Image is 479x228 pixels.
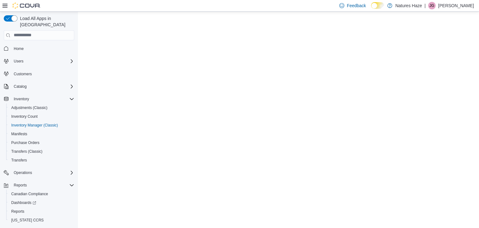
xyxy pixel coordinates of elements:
input: Dark Mode [371,2,384,9]
span: Catalog [14,84,27,89]
button: Transfers (Classic) [6,147,77,156]
span: Inventory Count [9,113,74,120]
span: [US_STATE] CCRS [11,218,44,223]
span: Purchase Orders [9,139,74,146]
button: Manifests [6,130,77,138]
p: [PERSON_NAME] [438,2,474,9]
span: Operations [11,169,74,176]
span: Canadian Compliance [11,191,48,196]
button: Operations [1,168,77,177]
span: Dashboards [9,199,74,206]
span: Transfers (Classic) [9,148,74,155]
span: Users [14,59,23,64]
span: Canadian Compliance [9,190,74,198]
div: Janet Gilliver [428,2,436,9]
a: Manifests [9,130,30,138]
button: Users [1,57,77,66]
a: Inventory Manager (Classic) [9,121,60,129]
span: Users [11,57,74,65]
span: Home [11,45,74,52]
span: Manifests [9,130,74,138]
span: Feedback [347,2,366,9]
a: Transfers (Classic) [9,148,45,155]
a: Inventory Count [9,113,40,120]
span: Customers [11,70,74,78]
span: Purchase Orders [11,140,40,145]
button: Customers [1,69,77,78]
span: JG [429,2,434,9]
button: Transfers [6,156,77,165]
button: Users [11,57,26,65]
span: Reports [11,181,74,189]
p: Natures Haze [395,2,422,9]
button: [US_STATE] CCRS [6,216,77,225]
button: Reports [6,207,77,216]
span: Inventory [14,97,29,102]
span: Home [14,46,24,51]
span: Inventory Manager (Classic) [11,123,58,128]
button: Catalog [11,83,29,90]
span: Reports [11,209,24,214]
button: Inventory [11,95,31,103]
p: | [424,2,426,9]
button: Adjustments (Classic) [6,103,77,112]
span: Reports [14,183,27,188]
span: Load All Apps in [GEOGRAPHIC_DATA] [17,15,74,28]
span: Inventory Count [11,114,38,119]
a: Reports [9,208,27,215]
span: Manifests [11,131,27,136]
a: Transfers [9,156,29,164]
button: Inventory Manager (Classic) [6,121,77,130]
a: Adjustments (Classic) [9,104,50,112]
span: Customers [14,72,32,77]
a: Home [11,45,26,52]
button: Catalog [1,82,77,91]
span: Inventory Manager (Classic) [9,121,74,129]
span: Washington CCRS [9,216,74,224]
span: Reports [9,208,74,215]
a: Dashboards [9,199,39,206]
span: Transfers [9,156,74,164]
a: Canadian Compliance [9,190,51,198]
a: Dashboards [6,198,77,207]
button: Operations [11,169,35,176]
button: Home [1,44,77,53]
img: Cova [12,2,41,9]
span: Adjustments (Classic) [11,105,47,110]
a: [US_STATE] CCRS [9,216,46,224]
button: Inventory [1,95,77,103]
button: Purchase Orders [6,138,77,147]
span: Operations [14,170,32,175]
button: Reports [1,181,77,190]
button: Reports [11,181,29,189]
span: Catalog [11,83,74,90]
a: Purchase Orders [9,139,42,146]
button: Inventory Count [6,112,77,121]
span: Inventory [11,95,74,103]
button: Canadian Compliance [6,190,77,198]
span: Transfers (Classic) [11,149,42,154]
span: Adjustments (Classic) [9,104,74,112]
span: Transfers [11,158,27,163]
a: Customers [11,70,34,78]
span: Dashboards [11,200,36,205]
